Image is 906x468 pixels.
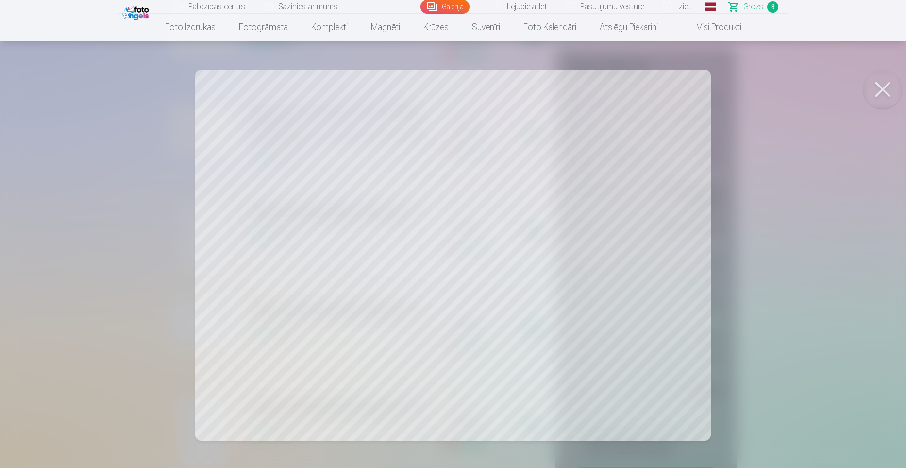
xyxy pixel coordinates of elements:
[300,14,359,41] a: Komplekti
[460,14,512,41] a: Suvenīri
[588,14,670,41] a: Atslēgu piekariņi
[767,1,778,13] span: 8
[122,4,151,20] img: /fa1
[227,14,300,41] a: Fotogrāmata
[412,14,460,41] a: Krūzes
[359,14,412,41] a: Magnēti
[743,1,763,13] span: Grozs
[670,14,753,41] a: Visi produkti
[153,14,227,41] a: Foto izdrukas
[512,14,588,41] a: Foto kalendāri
